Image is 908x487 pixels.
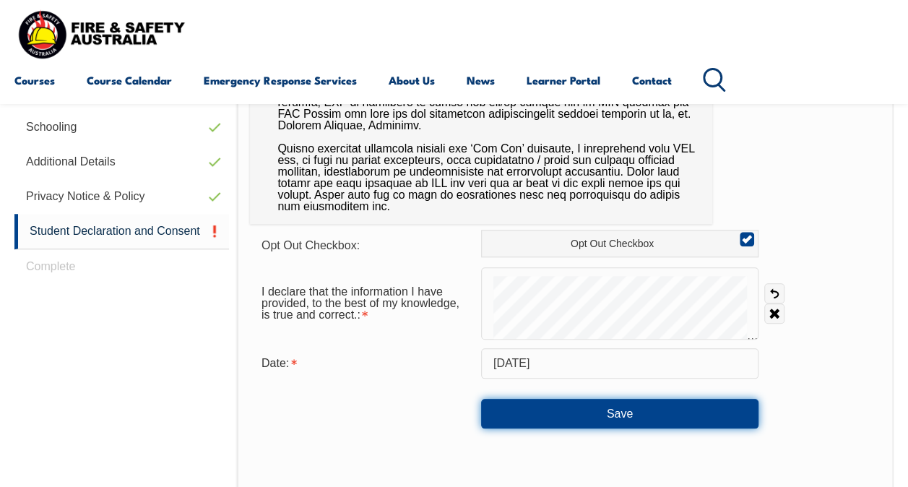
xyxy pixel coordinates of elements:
a: Contact [632,63,672,98]
a: About Us [389,63,435,98]
button: Save [481,399,758,428]
a: Learner Portal [527,63,600,98]
a: Course Calendar [87,63,172,98]
a: News [467,63,495,98]
div: I declare that the information I have provided, to the best of my knowledge, is true and correct.... [250,278,481,329]
span: Opt Out Checkbox: [261,239,360,251]
a: Additional Details [14,145,229,179]
a: Undo [764,283,784,303]
a: Emergency Response Services [204,63,357,98]
input: Select Date... [481,348,758,379]
label: Opt Out Checkbox [481,230,758,257]
a: Clear [764,303,784,324]
a: Privacy Notice & Policy [14,179,229,214]
div: Date is required. [250,350,481,377]
a: Courses [14,63,55,98]
a: Schooling [14,110,229,145]
a: Student Declaration and Consent [14,214,229,249]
